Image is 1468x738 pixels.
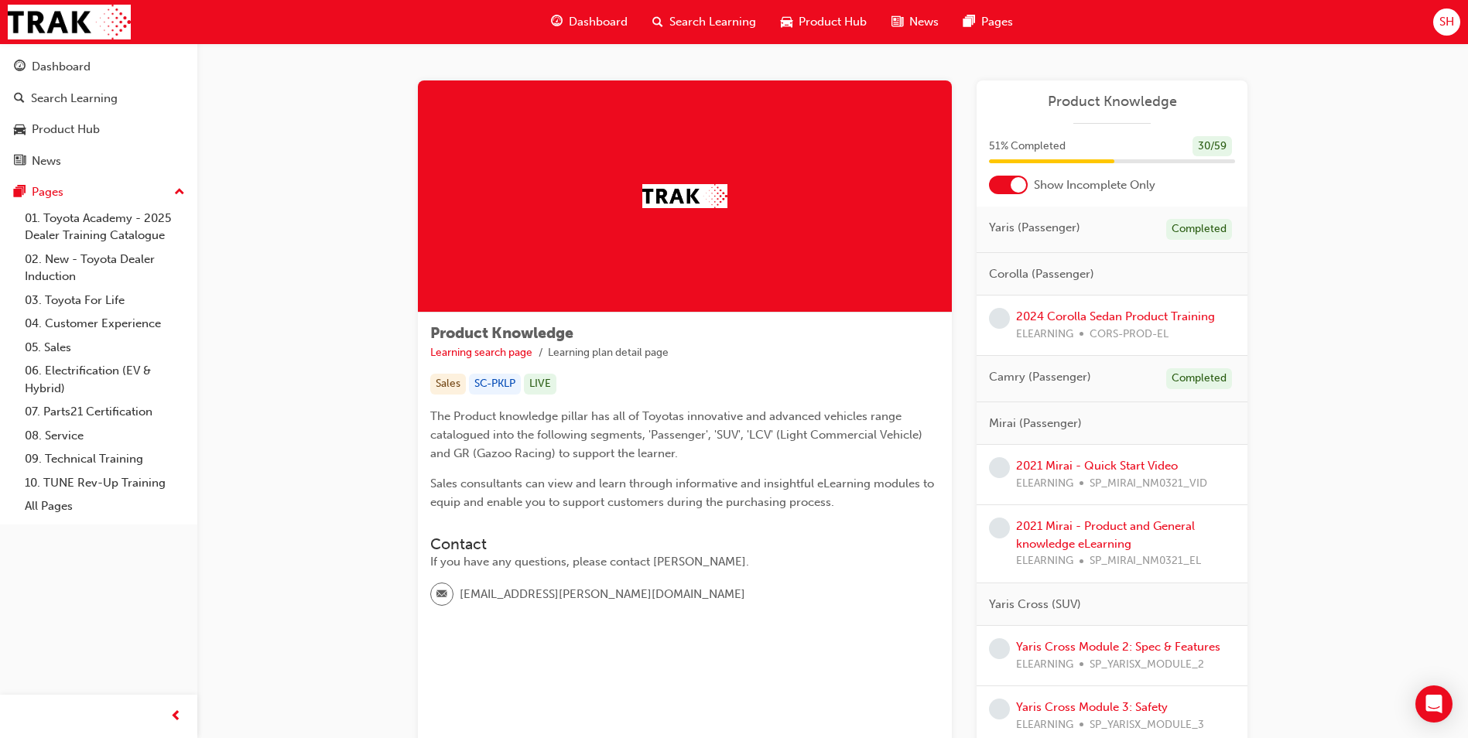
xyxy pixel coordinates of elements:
[989,638,1010,659] span: learningRecordVerb_NONE-icon
[19,336,191,360] a: 05. Sales
[430,553,939,571] div: If you have any questions, please contact [PERSON_NAME].
[1090,716,1204,734] span: SP_YARISX_MODULE_3
[989,308,1010,329] span: learningRecordVerb_NONE-icon
[1016,716,1073,734] span: ELEARNING
[551,12,563,32] span: guage-icon
[19,359,191,400] a: 06. Electrification (EV & Hybrid)
[19,400,191,424] a: 07. Parts21 Certification
[8,5,131,39] img: Trak
[891,12,903,32] span: news-icon
[879,6,951,38] a: news-iconNews
[1016,459,1178,473] a: 2021 Mirai - Quick Start Video
[951,6,1025,38] a: pages-iconPages
[14,123,26,137] span: car-icon
[6,50,191,178] button: DashboardSearch LearningProduct HubNews
[1166,368,1232,389] div: Completed
[989,415,1082,432] span: Mirai (Passenger)
[548,344,669,362] li: Learning plan detail page
[981,13,1013,31] span: Pages
[6,178,191,207] button: Pages
[1090,552,1201,570] span: SP_MIRAI_NM0321_EL
[989,368,1091,386] span: Camry (Passenger)
[652,12,663,32] span: search-icon
[1034,176,1155,194] span: Show Incomplete Only
[1433,9,1460,36] button: SH
[1439,13,1454,31] span: SH
[430,324,573,342] span: Product Knowledge
[469,374,521,395] div: SC-PKLP
[1016,552,1073,570] span: ELEARNING
[32,152,61,170] div: News
[989,596,1081,613] span: Yaris Cross (SUV)
[6,84,191,113] a: Search Learning
[430,374,466,395] div: Sales
[1193,136,1232,157] div: 30 / 59
[1016,700,1168,714] a: Yaris Cross Module 3: Safety
[989,518,1010,538] span: learningRecordVerb_NONE-icon
[1090,656,1204,674] span: SP_YARISX_MODULE_2
[430,535,939,553] h3: Contact
[524,374,556,395] div: LIVE
[1016,656,1073,674] span: ELEARNING
[19,447,191,471] a: 09. Technical Training
[6,115,191,144] a: Product Hub
[14,186,26,200] span: pages-icon
[19,289,191,313] a: 03. Toyota For Life
[539,6,640,38] a: guage-iconDashboard
[436,585,447,605] span: email-icon
[1415,685,1453,723] div: Open Intercom Messenger
[460,586,745,603] span: [EMAIL_ADDRESS][PERSON_NAME][DOMAIN_NAME]
[14,155,26,169] span: news-icon
[642,184,727,208] img: Trak
[963,12,975,32] span: pages-icon
[19,424,191,448] a: 08. Service
[781,12,792,32] span: car-icon
[989,138,1066,155] span: 51 % Completed
[989,93,1235,111] a: Product Knowledge
[669,13,756,31] span: Search Learning
[430,477,937,509] span: Sales consultants can view and learn through informative and insightful eLearning modules to equi...
[1016,309,1215,323] a: 2024 Corolla Sedan Product Training
[430,346,532,359] a: Learning search page
[14,92,25,106] span: search-icon
[640,6,768,38] a: search-iconSearch Learning
[1016,640,1220,654] a: Yaris Cross Module 2: Spec & Features
[768,6,879,38] a: car-iconProduct Hub
[19,312,191,336] a: 04. Customer Experience
[19,494,191,518] a: All Pages
[989,219,1080,237] span: Yaris (Passenger)
[909,13,939,31] span: News
[1166,219,1232,240] div: Completed
[170,707,182,726] span: prev-icon
[6,147,191,176] a: News
[989,699,1010,719] span: learningRecordVerb_NONE-icon
[32,121,100,138] div: Product Hub
[14,60,26,74] span: guage-icon
[32,183,63,201] div: Pages
[1090,475,1207,493] span: SP_MIRAI_NM0321_VID
[569,13,628,31] span: Dashboard
[1016,326,1073,343] span: ELEARNING
[1090,326,1169,343] span: CORS-PROD-EL
[799,13,867,31] span: Product Hub
[989,457,1010,478] span: learningRecordVerb_NONE-icon
[989,265,1094,283] span: Corolla (Passenger)
[1016,475,1073,493] span: ELEARNING
[174,183,185,203] span: up-icon
[6,53,191,81] a: Dashboard
[1016,519,1195,551] a: 2021 Mirai - Product and General knowledge eLearning
[32,58,91,76] div: Dashboard
[31,90,118,108] div: Search Learning
[430,409,926,460] span: The Product knowledge pillar has all of Toyotas innovative and advanced vehicles range catalogued...
[19,248,191,289] a: 02. New - Toyota Dealer Induction
[19,471,191,495] a: 10. TUNE Rev-Up Training
[19,207,191,248] a: 01. Toyota Academy - 2025 Dealer Training Catalogue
